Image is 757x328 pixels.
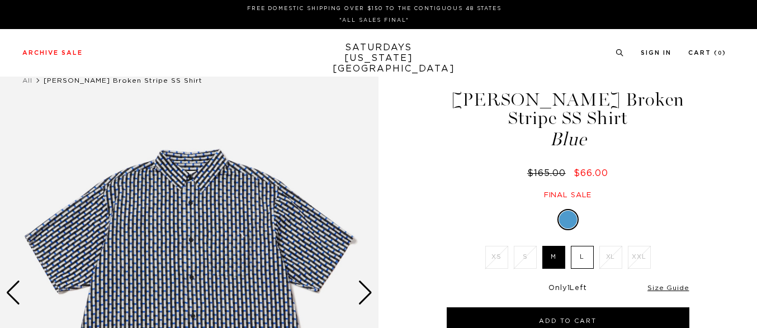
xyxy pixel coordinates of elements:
[718,51,722,56] small: 0
[22,77,32,84] a: All
[445,130,691,149] span: Blue
[44,77,202,84] span: [PERSON_NAME] Broken Stripe SS Shirt
[445,191,691,200] div: Final sale
[22,50,83,56] a: Archive Sale
[27,16,722,25] p: *ALL SALES FINAL*
[571,246,594,269] label: L
[574,169,608,178] span: $66.00
[527,169,570,178] del: $165.00
[445,91,691,149] h1: [PERSON_NAME] Broken Stripe SS Shirt
[447,284,689,293] div: Only Left
[542,246,565,269] label: M
[27,4,722,13] p: FREE DOMESTIC SHIPPING OVER $150 TO THE CONTIGUOUS 48 STATES
[567,284,570,292] span: 1
[641,50,671,56] a: Sign In
[333,42,425,74] a: SATURDAYS[US_STATE][GEOGRAPHIC_DATA]
[688,50,726,56] a: Cart (0)
[358,281,373,305] div: Next slide
[6,281,21,305] div: Previous slide
[647,284,689,291] a: Size Guide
